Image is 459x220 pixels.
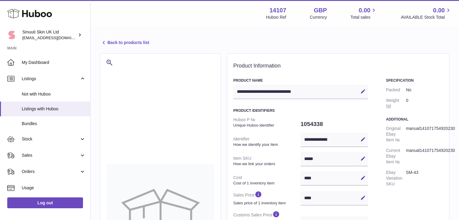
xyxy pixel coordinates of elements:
[233,108,368,113] h3: Product Identifiers
[233,161,299,167] strong: How we link your orders
[22,169,79,174] span: Orders
[233,172,301,188] dt: Cost
[386,145,406,167] dt: Current Ebay Item №
[22,136,79,142] span: Stock
[22,60,86,65] span: My Dashboard
[22,106,86,112] span: Listings with Huboo
[386,167,406,189] dt: Ebay Variation SKU
[266,14,286,20] div: Huboo Ref
[314,6,327,14] strong: GBP
[386,78,443,83] h3: Specification
[100,39,149,46] a: Back to products list
[301,118,368,130] dd: 1054338
[406,167,443,189] dd: SM-43
[233,63,443,69] h2: Product Information
[269,6,286,14] strong: 14107
[233,123,299,128] strong: Unique Huboo identifier
[233,142,299,147] strong: How we identify your item
[406,123,443,145] dd: manual141071754920230
[233,78,368,83] h3: Product Name
[233,200,299,206] strong: Sales price of 1 inventory item
[233,115,301,130] dt: Huboo P №
[233,188,301,208] dt: Sales Price
[22,76,79,82] span: Listings
[233,134,301,149] dt: Identifier
[310,14,327,20] div: Currency
[406,85,443,95] dd: No
[401,6,452,20] a: 0.00 AVAILABLE Stock Total
[359,6,371,14] span: 0.00
[22,35,89,40] span: [EMAIL_ADDRESS][DOMAIN_NAME]
[406,95,443,112] dd: 0
[350,14,377,20] span: Total sales
[22,185,86,191] span: Usage
[401,14,452,20] span: AVAILABLE Stock Total
[233,181,299,186] strong: Cost of 1 inventory item
[233,153,301,169] dt: Item SKU
[386,123,406,145] dt: Original Ebay Item №
[7,30,16,39] img: Paivi.korvela@gmail.com
[22,29,77,41] div: Smuuti Skin UK Ltd
[22,152,79,158] span: Sales
[22,91,86,97] span: Not with Huboo
[406,145,443,167] dd: manual141071754920230
[350,6,377,20] a: 0.00 Total sales
[386,95,406,112] dt: Weight (g)
[386,117,443,122] h3: Additional
[7,197,83,208] a: Log out
[386,85,406,95] dt: Packed
[433,6,445,14] span: 0.00
[22,121,86,127] span: Bundles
